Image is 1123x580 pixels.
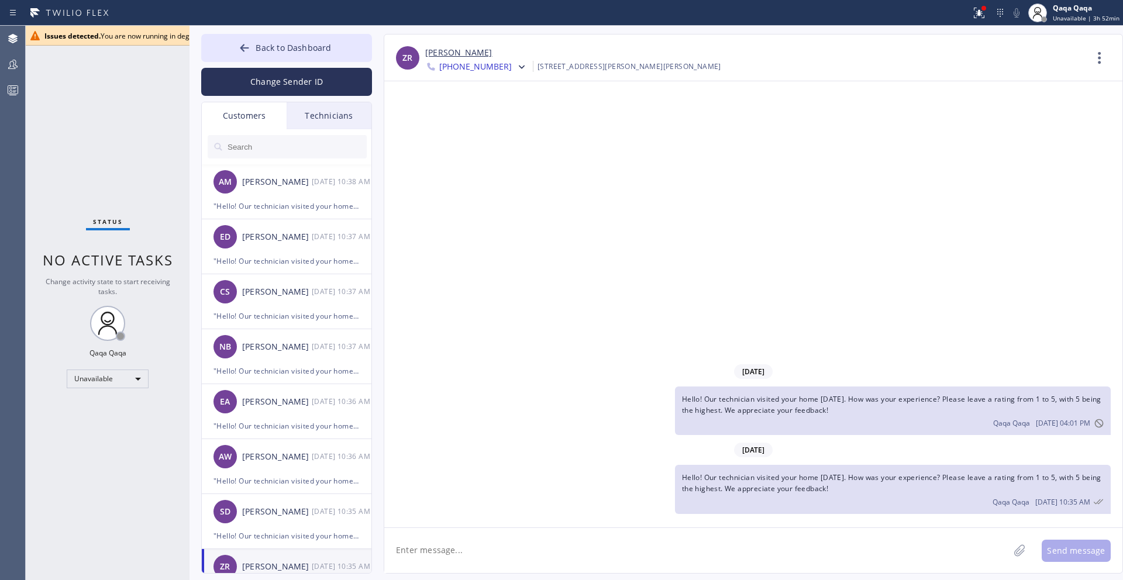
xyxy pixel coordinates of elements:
span: Unavailable | 3h 52min [1053,14,1119,22]
div: 09/03/2025 9:37 AM [312,230,373,243]
span: Back to Dashboard [256,42,331,53]
span: NB [219,340,231,354]
div: You are now running in degraded mode and some functionality might be affected. Refresh or contact... [44,31,967,41]
span: CS [220,285,230,299]
b: Issues detected. [44,31,101,41]
span: ZR [402,51,412,65]
div: "Hello! Our technician visited your home [DATE]. How was your experience? Please leave a rating f... [213,364,360,378]
input: Search [226,135,367,158]
span: [DATE] 04:01 PM [1036,418,1090,428]
div: "Hello! Our technician visited your home [DATE]. How was your experience? Please leave a rating f... [213,199,360,213]
span: [DATE] [734,443,773,457]
div: "Hello! Our technician visited your home [DATE]. How was your experience? Please leave a rating f... [213,254,360,268]
div: [PERSON_NAME] [242,395,312,409]
span: SD [220,505,230,519]
div: [PERSON_NAME] [242,175,312,189]
span: [DATE] [734,364,773,379]
div: [PERSON_NAME] [242,340,312,354]
div: [PERSON_NAME] [242,450,312,464]
button: Send message [1042,540,1111,562]
div: Technicians [287,102,371,129]
button: Change Sender ID [201,68,372,96]
div: "Hello! Our technician visited your home [DATE]. How was your experience? Please leave a rating f... [213,419,360,433]
span: EA [220,395,230,409]
span: Status [93,217,123,226]
div: "Hello! Our technician visited your home [DATE]. How was your experience? Please leave a rating f... [213,309,360,323]
div: "Hello! Our technician visited your home [DATE]. How was your experience? Please leave a rating f... [213,529,360,543]
span: [PHONE_NUMBER] [439,61,512,75]
span: Hello! Our technician visited your home [DATE]. How was your experience? Please leave a rating fr... [682,472,1101,493]
div: 09/03/2025 9:37 AM [312,340,373,353]
div: 09/03/2025 9:37 AM [312,285,373,298]
div: Qaqa Qaqa [1053,3,1119,13]
span: [DATE] 10:35 AM [1035,497,1090,507]
span: Hello! Our technician visited your home [DATE]. How was your experience? Please leave a rating fr... [682,394,1101,415]
div: [PERSON_NAME] [242,505,312,519]
div: Qaqa Qaqa [89,348,126,358]
div: Unavailable [67,370,149,388]
div: 09/03/2025 9:38 AM [312,175,373,188]
a: [PERSON_NAME] [425,46,492,60]
div: Customers [202,102,287,129]
span: Qaqa Qaqa [993,497,1029,507]
span: AM [219,175,232,189]
span: No active tasks [43,250,173,270]
div: "Hello! Our technician visited your home [DATE]. How was your experience? Please leave a rating f... [213,474,360,488]
div: 09/03/2025 9:36 AM [312,395,373,408]
div: [PERSON_NAME] [242,560,312,574]
button: Back to Dashboard [201,34,372,62]
div: [STREET_ADDRESS][PERSON_NAME][PERSON_NAME] [538,60,721,73]
div: 09/02/2025 9:01 AM [675,386,1111,434]
div: 09/03/2025 9:35 AM [312,505,373,518]
div: [PERSON_NAME] [242,285,312,299]
div: 09/03/2025 9:35 AM [675,465,1111,514]
span: ED [220,230,230,244]
div: 09/03/2025 9:35 AM [312,560,373,573]
span: Qaqa Qaqa [993,418,1030,428]
button: Mute [1008,5,1025,21]
span: Change activity state to start receiving tasks. [46,277,170,296]
div: [PERSON_NAME] [242,230,312,244]
span: ZR [220,560,230,574]
div: 09/03/2025 9:36 AM [312,450,373,463]
span: AW [219,450,232,464]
